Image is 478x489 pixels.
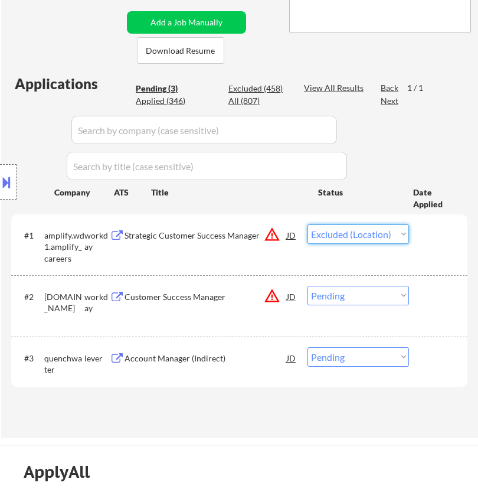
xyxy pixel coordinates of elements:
[127,11,246,34] button: Add a Job Manually
[407,82,434,94] div: 1 / 1
[413,187,453,210] div: Date Applied
[286,224,296,246] div: JD
[84,291,110,314] div: workday
[264,288,280,304] button: warning_amber
[228,95,287,107] div: All (807)
[318,181,396,203] div: Status
[125,353,287,364] div: Account Manager (Indirect)
[44,291,84,314] div: [DOMAIN_NAME]
[137,37,224,64] button: Download Resume
[24,462,103,482] div: ApplyAll
[286,286,296,307] div: JD
[24,353,35,364] div: #3
[84,353,110,364] div: lever
[381,95,400,107] div: Next
[304,82,367,94] div: View All Results
[44,353,84,376] div: quenchwater
[125,291,287,303] div: Customer Success Manager
[151,187,307,198] div: Title
[264,226,280,243] button: warning_amber
[24,291,35,303] div: #2
[228,83,287,94] div: Excluded (458)
[286,347,296,369] div: JD
[381,82,400,94] div: Back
